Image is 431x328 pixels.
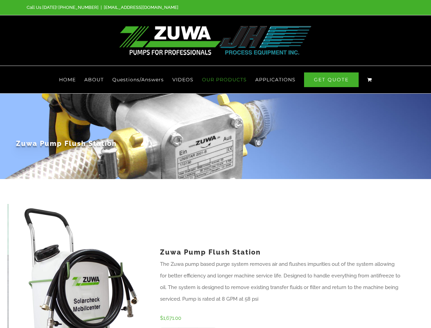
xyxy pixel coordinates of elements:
[27,66,404,93] nav: Main Menu
[112,66,164,93] a: Questions/Answers
[84,66,104,93] a: ABOUT
[160,240,401,258] h1: Zuwa Pump Flush Station
[255,77,296,82] span: APPLICATIONS
[304,72,359,87] span: GET QUOTE
[16,129,415,148] h1: Zuwa Pump Flush Station
[202,66,247,93] a: OUR PRODUCTS
[84,77,104,82] span: ABOUT
[160,315,163,321] span: $
[112,77,164,82] span: Questions/Answers
[59,77,76,82] span: HOME
[202,77,247,82] span: OUR PRODUCTS
[172,77,193,82] span: VIDEOS
[160,315,181,321] bdi: 1,671.00
[27,5,99,10] span: Call Us [DATE]! [PHONE_NUMBER]
[59,66,76,93] a: HOME
[172,66,193,93] a: VIDEOS
[104,5,178,10] a: [EMAIL_ADDRESS][DOMAIN_NAME]
[304,66,359,93] a: GET QUOTE
[367,66,372,93] a: View Cart
[255,66,296,93] a: APPLICATIONS
[160,258,401,305] p: The Zuwa pump based purge system removes air and flushes impurities out of the system allowing fo...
